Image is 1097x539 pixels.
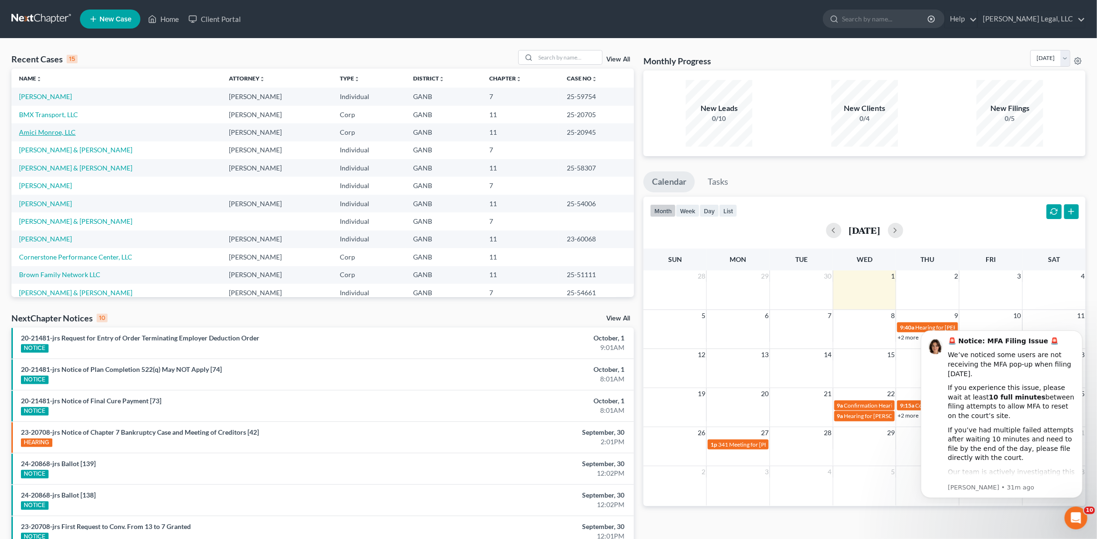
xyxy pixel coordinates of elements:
[559,266,634,284] td: 25-51111
[945,10,977,28] a: Help
[482,88,559,105] td: 7
[827,466,833,478] span: 4
[19,75,42,82] a: Nameunfold_more
[831,114,898,123] div: 0/4
[413,75,445,82] a: Districtunfold_more
[99,16,131,23] span: New Case
[559,159,634,177] td: 25-58307
[559,123,634,141] td: 25-20945
[676,204,700,217] button: week
[405,177,482,194] td: GANB
[19,253,132,261] a: Cornerstone Performance Center, LLC
[333,159,406,177] td: Individual
[482,284,559,301] td: 7
[259,76,265,82] i: unfold_more
[592,76,597,82] i: unfold_more
[221,195,333,212] td: [PERSON_NAME]
[953,310,959,321] span: 9
[97,314,108,322] div: 10
[229,75,265,82] a: Attorneyunfold_more
[977,114,1043,123] div: 0/5
[1076,310,1086,321] span: 11
[430,428,624,437] div: September, 30
[567,75,597,82] a: Case Nounfold_more
[795,255,808,263] span: Tue
[844,412,975,419] span: Hearing for [PERSON_NAME] and [PERSON_NAME]
[21,501,49,510] div: NOTICE
[19,235,72,243] a: [PERSON_NAME]
[221,88,333,105] td: [PERSON_NAME]
[405,284,482,301] td: GANB
[21,491,96,499] a: 24-20868-jrs Ballot [138]
[221,266,333,284] td: [PERSON_NAME]
[19,110,78,119] a: BMX Transport, LLC
[559,195,634,212] td: 25-54006
[355,76,360,82] i: unfold_more
[823,270,833,282] span: 30
[697,388,706,399] span: 19
[886,427,896,439] span: 29
[482,230,559,248] td: 11
[857,255,872,263] span: Wed
[898,412,919,419] a: +2 more
[21,459,96,468] a: 24-20868-jrs Ballot [139]
[184,10,246,28] a: Client Portal
[482,123,559,141] td: 11
[19,289,132,297] a: [PERSON_NAME] & [PERSON_NAME]
[405,248,482,266] td: GANB
[482,106,559,123] td: 11
[764,310,770,321] span: 6
[535,50,602,64] input: Search by name...
[221,230,333,248] td: [PERSON_NAME]
[977,103,1043,114] div: New Filings
[221,159,333,177] td: [PERSON_NAME]
[697,270,706,282] span: 28
[11,53,78,65] div: Recent Cases
[718,441,850,448] span: 341 Meeting for [PERSON_NAME] [PERSON_NAME]
[559,284,634,301] td: 25-54661
[559,230,634,248] td: 23-60068
[21,522,191,530] a: 23-20708-jrs First Request to Conv. From 13 to 7 Granted
[405,141,482,159] td: GANB
[430,500,624,509] div: 12:02PM
[430,469,624,478] div: 12:02PM
[482,177,559,194] td: 7
[482,212,559,230] td: 7
[711,441,717,448] span: 1p
[430,437,624,447] div: 2:01PM
[333,230,406,248] td: Individual
[143,10,184,28] a: Home
[21,334,259,342] a: 20-21481-jrs Request for Entry of Order Terminating Employer Deduction Order
[11,312,108,324] div: NextChapter Notices
[21,428,259,436] a: 23-20708-jrs Notice of Chapter 7 Bankruptcy Case and Meeting of Creditors [42]
[516,76,522,82] i: unfold_more
[831,103,898,114] div: New Clients
[221,123,333,141] td: [PERSON_NAME]
[21,376,49,384] div: NOTICE
[21,407,49,416] div: NOTICE
[482,141,559,159] td: 7
[430,343,624,352] div: 9:01AM
[430,522,624,531] div: September, 30
[823,388,833,399] span: 21
[886,388,896,399] span: 22
[19,181,72,190] a: [PERSON_NAME]
[559,88,634,105] td: 25-59754
[333,266,406,284] td: Corp
[837,412,843,419] span: 9a
[844,402,1009,409] span: Confirmation Hearing for [PERSON_NAME] and [PERSON_NAME]
[439,76,445,82] i: unfold_more
[221,248,333,266] td: [PERSON_NAME]
[430,374,624,384] div: 8:01AM
[921,255,935,263] span: Thu
[699,171,737,192] a: Tasks
[1013,310,1022,321] span: 10
[21,344,49,353] div: NOTICE
[643,171,695,192] a: Calendar
[1017,270,1022,282] span: 3
[827,310,833,321] span: 7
